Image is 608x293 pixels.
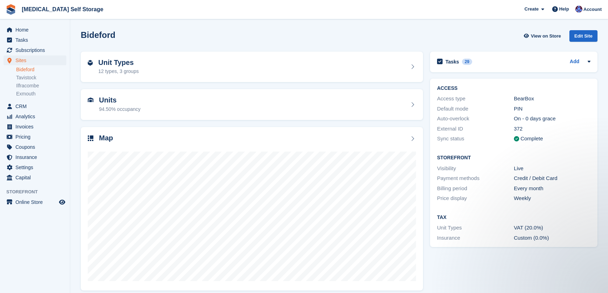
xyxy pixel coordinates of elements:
span: View on Store [531,33,561,40]
img: Helen Walker [575,6,582,13]
img: map-icn-33ee37083ee616e46c38cad1a60f524a97daa1e2b2c8c0bc3eb3415660979fc1.svg [88,135,93,141]
div: Billing period [437,185,514,193]
a: menu [4,152,66,162]
h2: Tasks [445,59,459,65]
a: View on Store [523,30,564,42]
div: Default mode [437,105,514,113]
span: Help [559,6,569,13]
div: Credit / Debit Card [514,174,591,182]
span: Online Store [15,197,58,207]
a: Bideford [16,66,66,73]
a: menu [4,197,66,207]
span: Capital [15,173,58,182]
div: 372 [514,125,591,133]
span: Insurance [15,152,58,162]
div: BearBox [514,95,591,103]
a: Edit Site [569,30,597,45]
a: [MEDICAL_DATA] Self Storage [19,4,106,15]
a: menu [4,132,66,142]
span: Create [524,6,538,13]
h2: Unit Types [98,59,139,67]
a: menu [4,45,66,55]
a: menu [4,101,66,111]
a: menu [4,55,66,65]
a: Preview store [58,198,66,206]
div: Visibility [437,165,514,173]
div: Unit Types [437,224,514,232]
h2: Map [99,134,113,142]
span: CRM [15,101,58,111]
h2: ACCESS [437,86,590,91]
a: Ilfracombe [16,82,66,89]
div: On - 0 days grace [514,115,591,123]
div: Sync status [437,135,514,143]
span: Settings [15,162,58,172]
span: Home [15,25,58,35]
a: Tavistock [16,74,66,81]
div: Weekly [514,194,591,202]
a: menu [4,173,66,182]
div: Insurance [437,234,514,242]
span: Account [583,6,602,13]
div: PIN [514,105,591,113]
div: Edit Site [569,30,597,42]
a: Exmouth [16,91,66,97]
img: unit-icn-7be61d7bf1b0ce9d3e12c5938cc71ed9869f7b940bace4675aadf7bd6d80202e.svg [88,98,93,102]
a: menu [4,112,66,121]
span: Invoices [15,122,58,132]
a: Add [570,58,579,66]
span: Analytics [15,112,58,121]
div: Complete [521,135,543,143]
span: Tasks [15,35,58,45]
div: 94.50% occupancy [99,106,140,113]
div: External ID [437,125,514,133]
a: menu [4,25,66,35]
h2: Storefront [437,155,590,161]
img: stora-icon-8386f47178a22dfd0bd8f6a31ec36ba5ce8667c1dd55bd0f319d3a0aa187defe.svg [6,4,16,15]
span: Subscriptions [15,45,58,55]
div: Payment methods [437,174,514,182]
a: menu [4,35,66,45]
h2: Tax [437,215,590,220]
a: Unit Types 12 types, 3 groups [81,52,423,82]
span: Sites [15,55,58,65]
div: 12 types, 3 groups [98,68,139,75]
div: Access type [437,95,514,103]
div: Every month [514,185,591,193]
span: Pricing [15,132,58,142]
a: Map [81,127,423,291]
div: Live [514,165,591,173]
a: Units 94.50% occupancy [81,89,423,120]
a: menu [4,142,66,152]
img: unit-type-icn-2b2737a686de81e16bb02015468b77c625bbabd49415b5ef34ead5e3b44a266d.svg [88,60,93,66]
a: menu [4,122,66,132]
div: VAT (20.0%) [514,224,591,232]
div: 29 [462,59,472,65]
a: menu [4,162,66,172]
div: Auto-overlock [437,115,514,123]
span: Coupons [15,142,58,152]
h2: Bideford [81,30,115,40]
div: Custom (0.0%) [514,234,591,242]
div: Price display [437,194,514,202]
h2: Units [99,96,140,104]
span: Storefront [6,188,70,195]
